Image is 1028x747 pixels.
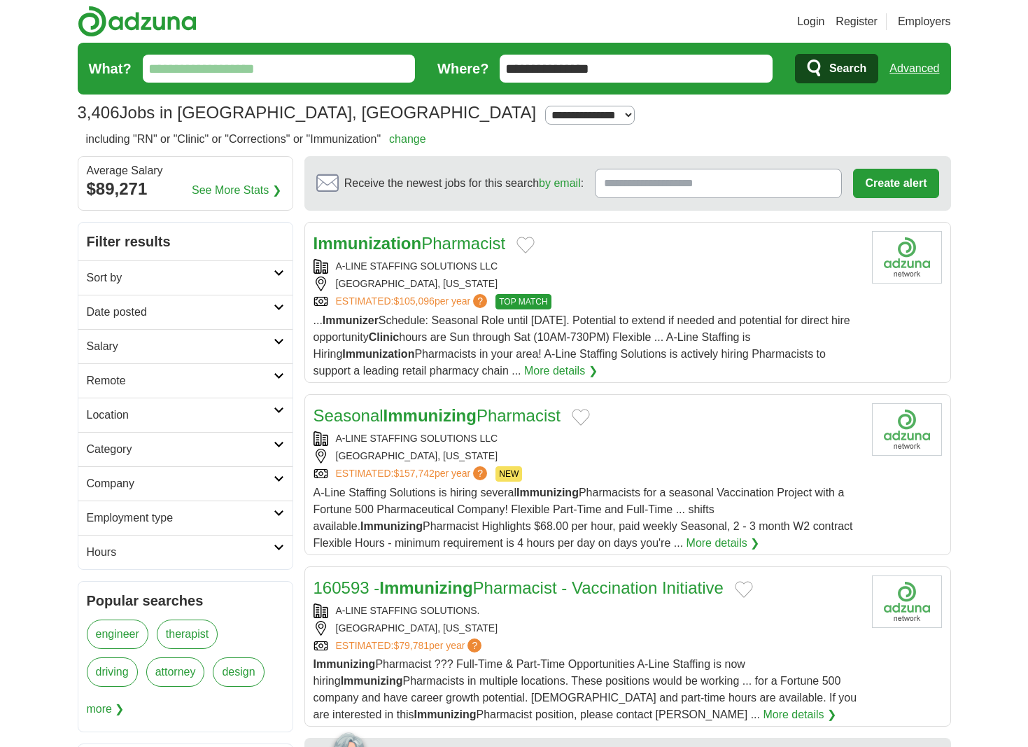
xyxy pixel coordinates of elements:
[524,363,598,379] a: More details ❯
[686,535,760,552] a: More details ❯
[853,169,938,198] button: Create alert
[336,294,491,309] a: ESTIMATED:$105,096per year?
[89,58,132,79] label: What?
[87,510,274,526] h2: Employment type
[78,501,293,535] a: Employment type
[87,165,284,176] div: Average Salary
[336,638,485,653] a: ESTIMATED:$79,781per year?
[473,466,487,480] span: ?
[495,466,522,482] span: NEW
[192,182,281,199] a: See More Stats ❯
[213,657,264,687] a: design
[87,657,138,687] a: driving
[78,329,293,363] a: Salary
[467,638,481,652] span: ?
[87,475,274,492] h2: Company
[797,13,824,30] a: Login
[414,708,477,720] strong: Immunizing
[314,259,861,274] div: A-LINE STAFFING SOLUTIONS LLC
[336,466,491,482] a: ESTIMATED:$157,742per year?
[898,13,951,30] a: Employers
[389,133,426,145] a: change
[87,176,284,202] div: $89,271
[516,237,535,253] button: Add to favorite jobs
[78,260,293,295] a: Sort by
[78,6,197,37] img: Adzuna logo
[314,578,724,597] a: 160593 -ImmunizingPharmacist - Vaccination Initiative
[572,409,590,426] button: Add to favorite jobs
[78,295,293,329] a: Date posted
[78,432,293,466] a: Category
[341,675,403,687] strong: Immunizing
[379,578,472,597] strong: Immunizing
[78,535,293,569] a: Hours
[146,657,205,687] a: attorney
[763,706,836,723] a: More details ❯
[314,234,506,253] a: ImmunizationPharmacist
[872,575,942,628] img: A Line Staffing Solutions logo
[87,270,274,286] h2: Sort by
[314,277,861,291] div: [GEOGRAPHIC_DATA], [US_STATE]
[314,658,376,670] strong: Immunizing
[393,640,429,651] span: $79,781
[314,449,861,463] div: [GEOGRAPHIC_DATA], [US_STATE]
[78,363,293,398] a: Remote
[336,605,480,616] a: A-LINE STAFFING SOLUTIONS.
[516,487,579,498] strong: Immunizing
[360,520,423,532] strong: Immunizing
[314,234,422,253] strong: Immunization
[314,621,861,636] div: [GEOGRAPHIC_DATA], [US_STATE]
[87,338,274,355] h2: Salary
[344,175,584,192] span: Receive the newest jobs for this search :
[78,103,537,122] h1: Jobs in [GEOGRAPHIC_DATA], [GEOGRAPHIC_DATA]
[836,13,878,30] a: Register
[872,231,942,284] img: Company logo
[314,658,857,720] span: Pharmacist ??? Full-Time & Part-Time Opportunities A-Line Staffing is now hiring Pharmacists in m...
[87,590,284,611] h2: Popular searches
[889,55,939,83] a: Advanced
[87,407,274,424] h2: Location
[87,695,125,723] span: more ❯
[86,131,426,148] h2: including "RN" or "Clinic" or "Corrections" or "Immunization"
[393,468,434,479] span: $157,742
[314,406,561,425] a: SeasonalImmunizingPharmacist
[78,398,293,432] a: Location
[314,431,861,446] div: A-LINE STAFFING SOLUTIONS LLC
[393,295,434,307] span: $105,096
[437,58,488,79] label: Where?
[87,620,148,649] a: engineer
[872,403,942,456] img: Company logo
[383,406,477,425] strong: Immunizing
[78,100,120,125] span: 3,406
[87,544,274,561] h2: Hours
[539,177,581,189] a: by email
[87,441,274,458] h2: Category
[795,54,878,83] button: Search
[342,348,414,360] strong: Immunization
[87,372,274,389] h2: Remote
[78,223,293,260] h2: Filter results
[157,620,218,649] a: therapist
[369,331,400,343] strong: Clinic
[735,581,753,598] button: Add to favorite jobs
[314,487,853,549] span: A-Line Staffing Solutions is hiring several Pharmacists for a seasonal Vaccination Project with a...
[78,466,293,501] a: Company
[829,55,866,83] span: Search
[495,294,551,309] span: TOP MATCH
[87,304,274,321] h2: Date posted
[314,314,850,377] span: ... Schedule: Seasonal Role until [DATE]. Potential to extend if needed and potential for direct ...
[323,314,379,326] strong: Immunizer
[473,294,487,308] span: ?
